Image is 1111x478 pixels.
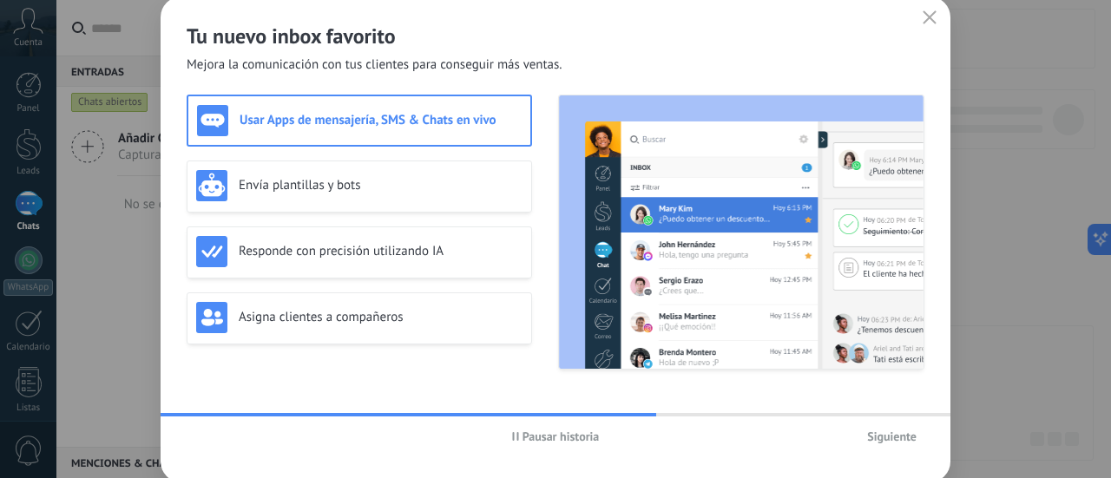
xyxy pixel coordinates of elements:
h3: Envía plantillas y bots [239,177,523,193]
h3: Responde con precisión utilizando IA [239,243,523,259]
h2: Tu nuevo inbox favorito [187,23,924,49]
h3: Usar Apps de mensajería, SMS & Chats en vivo [240,112,522,128]
span: Siguiente [867,430,917,442]
h3: Asigna clientes a compañeros [239,309,523,325]
span: Pausar historia [523,430,600,442]
span: Mejora la comunicación con tus clientes para conseguir más ventas. [187,56,562,74]
button: Siguiente [859,423,924,449]
button: Pausar historia [504,423,608,449]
